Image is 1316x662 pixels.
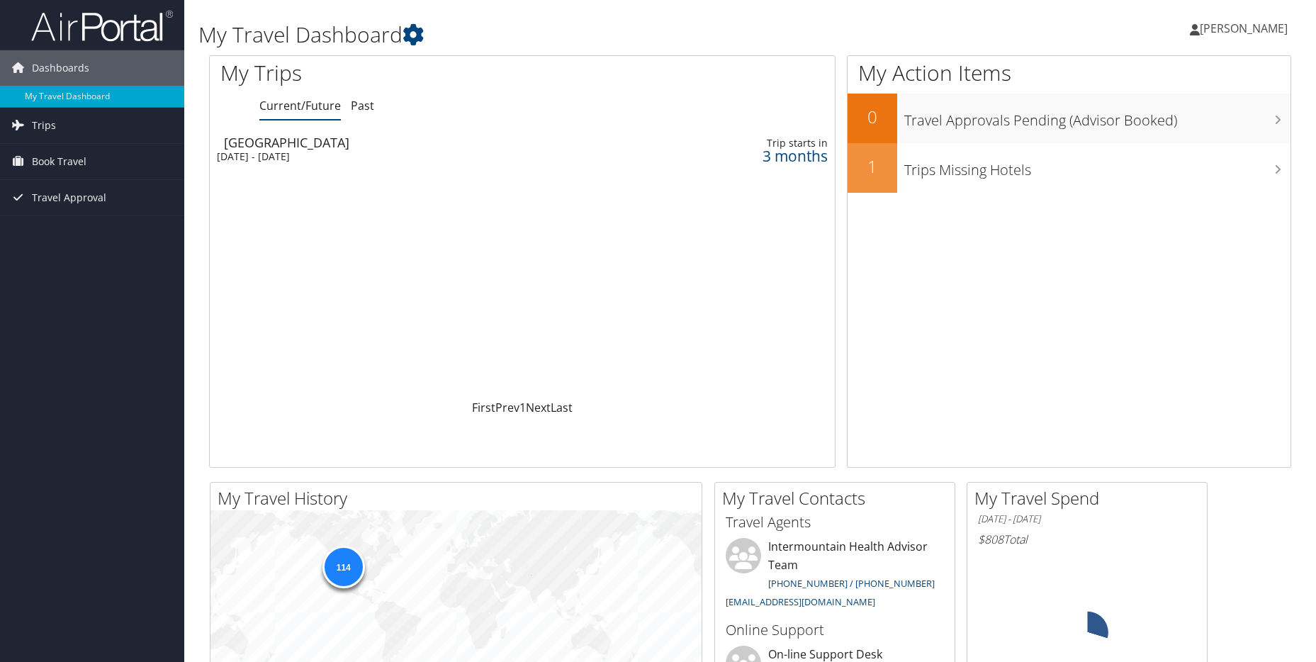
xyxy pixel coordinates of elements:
[726,512,944,532] h3: Travel Agents
[259,98,341,113] a: Current/Future
[848,155,897,179] h2: 1
[198,20,934,50] h1: My Travel Dashboard
[351,98,374,113] a: Past
[904,103,1291,130] h3: Travel Approvals Pending (Advisor Booked)
[472,400,495,415] a: First
[978,532,1196,547] h6: Total
[526,400,551,415] a: Next
[551,400,573,415] a: Last
[726,620,944,640] h3: Online Support
[1200,21,1288,36] span: [PERSON_NAME]
[726,595,875,608] a: [EMAIL_ADDRESS][DOMAIN_NAME]
[32,144,86,179] span: Book Travel
[218,486,702,510] h2: My Travel History
[719,538,951,614] li: Intermountain Health Advisor Team
[220,58,564,88] h1: My Trips
[217,150,587,163] div: [DATE] - [DATE]
[670,137,828,150] div: Trip starts in
[1190,7,1302,50] a: [PERSON_NAME]
[224,136,594,149] div: [GEOGRAPHIC_DATA]
[848,94,1291,143] a: 0Travel Approvals Pending (Advisor Booked)
[32,180,106,215] span: Travel Approval
[495,400,519,415] a: Prev
[768,577,935,590] a: [PHONE_NUMBER] / [PHONE_NUMBER]
[978,512,1196,526] h6: [DATE] - [DATE]
[322,546,364,588] div: 114
[519,400,526,415] a: 1
[848,58,1291,88] h1: My Action Items
[848,105,897,129] h2: 0
[904,153,1291,180] h3: Trips Missing Hotels
[31,9,173,43] img: airportal-logo.png
[32,50,89,86] span: Dashboards
[722,486,955,510] h2: My Travel Contacts
[848,143,1291,193] a: 1Trips Missing Hotels
[670,150,828,162] div: 3 months
[32,108,56,143] span: Trips
[974,486,1207,510] h2: My Travel Spend
[978,532,1003,547] span: $808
